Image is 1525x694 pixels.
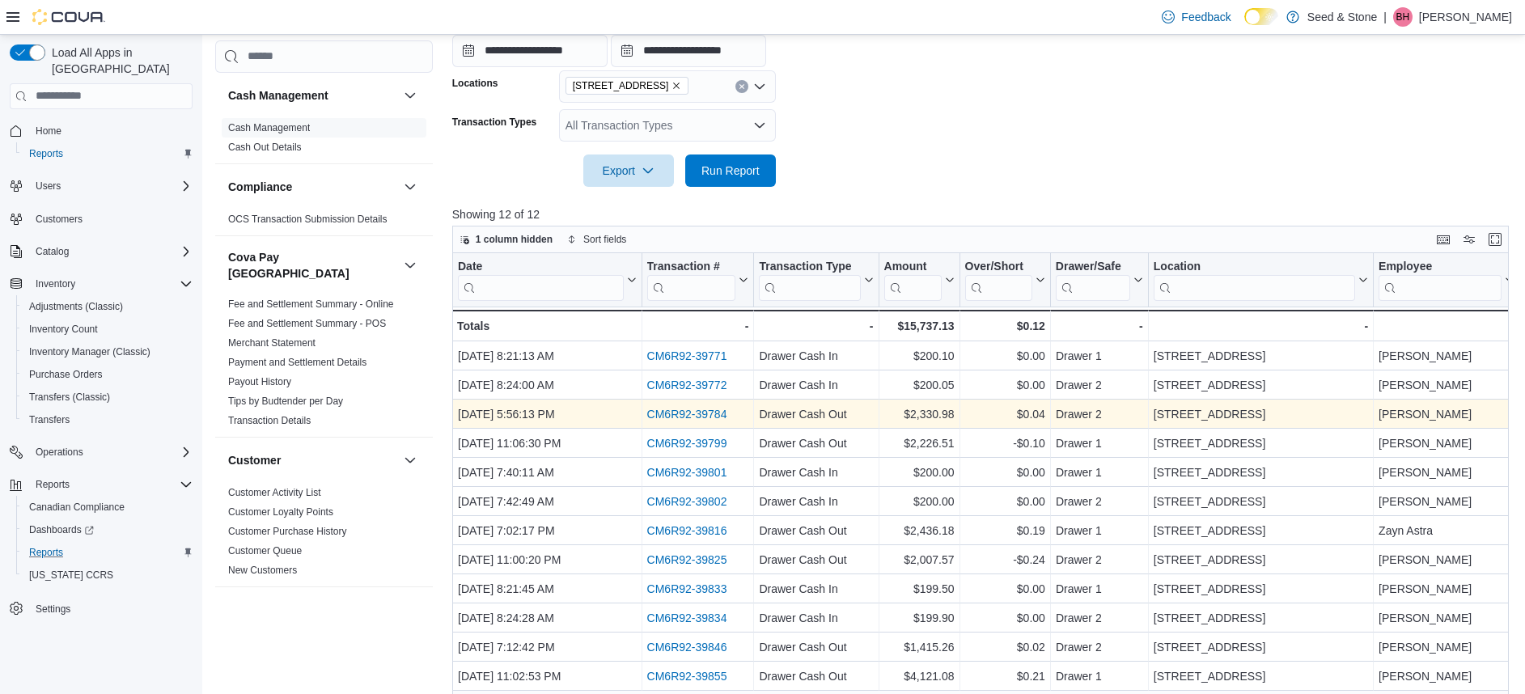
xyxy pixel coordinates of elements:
[16,496,199,518] button: Canadian Compliance
[36,125,61,138] span: Home
[1307,7,1377,27] p: Seed & Stone
[759,375,873,395] div: Drawer Cash In
[228,395,343,408] span: Tips by Budtender per Day
[452,116,536,129] label: Transaction Types
[1379,404,1514,424] div: [PERSON_NAME]
[23,342,193,362] span: Inventory Manager (Classic)
[458,492,637,511] div: [DATE] 7:42:49 AM
[735,80,748,93] button: Clear input
[228,214,388,225] a: OCS Transaction Submission Details
[1056,550,1143,569] div: Drawer 2
[29,121,68,141] a: Home
[1459,230,1479,249] button: Display options
[228,298,394,311] span: Fee and Settlement Summary - Online
[45,44,193,77] span: Load All Apps in [GEOGRAPHIC_DATA]
[1379,492,1514,511] div: [PERSON_NAME]
[561,230,633,249] button: Sort fields
[458,666,637,686] div: [DATE] 11:02:53 PM
[759,316,873,336] div: -
[228,337,316,349] a: Merchant Statement
[16,386,199,408] button: Transfers (Classic)
[228,249,397,281] button: Cova Pay [GEOGRAPHIC_DATA]
[16,541,199,564] button: Reports
[964,608,1044,628] div: $0.00
[759,259,873,300] button: Transaction Type
[964,521,1044,540] div: $0.19
[1154,492,1368,511] div: [STREET_ADDRESS]
[228,564,297,577] span: New Customers
[3,473,199,496] button: Reports
[458,259,624,274] div: Date
[452,35,608,67] input: Press the down key to open a popover containing a calendar.
[1379,463,1514,482] div: [PERSON_NAME]
[23,565,120,585] a: [US_STATE] CCRS
[964,259,1044,300] button: Over/Short
[1056,375,1143,395] div: Drawer 2
[458,375,637,395] div: [DATE] 8:24:00 AM
[458,434,637,453] div: [DATE] 11:06:30 PM
[1154,463,1368,482] div: [STREET_ADDRESS]
[1154,434,1368,453] div: [STREET_ADDRESS]
[1379,375,1514,395] div: [PERSON_NAME]
[29,475,76,494] button: Reports
[1056,259,1143,300] button: Drawer/Safe
[458,637,637,657] div: [DATE] 7:12:42 PM
[1154,521,1368,540] div: [STREET_ADDRESS]
[453,230,559,249] button: 1 column hidden
[964,259,1031,300] div: Over/Short
[646,316,748,336] div: -
[1379,579,1514,599] div: [PERSON_NAME]
[1379,259,1502,274] div: Employee
[753,119,766,132] button: Open list of options
[29,147,63,160] span: Reports
[16,295,199,318] button: Adjustments (Classic)
[1154,259,1355,274] div: Location
[759,404,873,424] div: Drawer Cash Out
[228,375,291,388] span: Payout History
[1379,666,1514,686] div: [PERSON_NAME]
[23,565,193,585] span: Washington CCRS
[646,553,726,566] a: CM6R92-39825
[1056,608,1143,628] div: Drawer 2
[883,492,954,511] div: $200.00
[228,414,311,427] span: Transaction Details
[458,259,624,300] div: Date
[228,486,321,499] span: Customer Activity List
[646,524,726,537] a: CM6R92-39816
[36,478,70,491] span: Reports
[1154,404,1368,424] div: [STREET_ADDRESS]
[1379,521,1514,540] div: Zayn Astra
[228,376,291,387] a: Payout History
[1056,404,1143,424] div: Drawer 2
[753,80,766,93] button: Open list of options
[29,242,193,261] span: Catalog
[883,316,954,336] div: $15,737.13
[1379,259,1514,300] button: Employee
[964,259,1031,274] div: Over/Short
[29,368,103,381] span: Purchase Orders
[1056,492,1143,511] div: Drawer 2
[1155,1,1237,33] a: Feedback
[1056,259,1130,300] div: Drawer/Safe
[32,9,105,25] img: Cova
[228,336,316,349] span: Merchant Statement
[3,441,199,463] button: Operations
[23,297,193,316] span: Adjustments (Classic)
[883,259,941,300] div: Amount
[646,259,748,300] button: Transaction #
[458,608,637,628] div: [DATE] 8:24:28 AM
[29,176,67,196] button: Users
[646,349,726,362] a: CM6R92-39771
[215,209,433,235] div: Compliance
[29,323,98,336] span: Inventory Count
[29,345,150,358] span: Inventory Manager (Classic)
[1379,637,1514,657] div: [PERSON_NAME]
[215,294,433,437] div: Cova Pay [GEOGRAPHIC_DATA]
[458,404,637,424] div: [DATE] 5:56:13 PM
[646,379,726,391] a: CM6R92-39772
[23,497,131,517] a: Canadian Compliance
[759,463,873,482] div: Drawer Cash In
[29,598,193,618] span: Settings
[883,346,954,366] div: $200.10
[458,521,637,540] div: [DATE] 7:02:17 PM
